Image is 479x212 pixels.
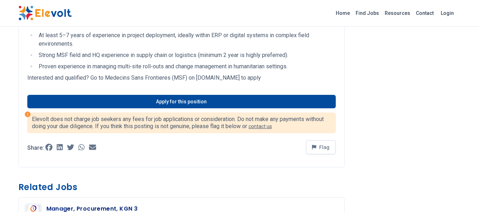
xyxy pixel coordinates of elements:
a: contact us [249,124,272,129]
p: Elevolt does not charge job seekers any fees for job applications or consideration. Do not make a... [32,116,331,130]
a: Apply for this position [27,95,336,108]
p: Share: [27,145,44,151]
li: Proven experience in managing multi-site roll-outs and change management in humanitarian settings. [37,62,336,71]
a: Login [436,6,458,20]
button: Flag [306,140,336,154]
h3: Related Jobs [18,182,345,193]
p: Interested and qualified? Go to Medecins Sans Frontieres (MSF) on [DOMAIN_NAME] to apply [27,74,336,82]
a: Find Jobs [353,7,382,19]
a: Contact [413,7,436,19]
li: At least 5–7 years of experience in project deployment, ideally within ERP or digital systems in ... [37,31,336,48]
iframe: Chat Widget [444,178,479,212]
img: Elevolt [18,6,72,21]
a: Home [333,7,353,19]
li: Strong MSF field and HQ experience in supply chain or logistics (minimum 2 year is highly preferr... [37,51,336,59]
a: Resources [382,7,413,19]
